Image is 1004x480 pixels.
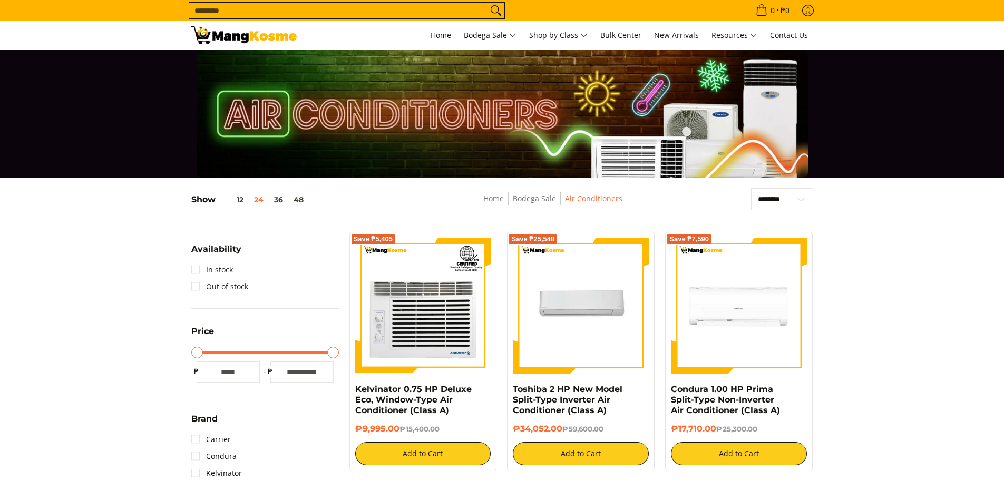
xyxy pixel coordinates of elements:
a: Contact Us [765,21,813,50]
button: Add to Cart [513,442,649,465]
a: Resources [706,21,763,50]
img: Toshiba 2 HP New Model Split-Type Inverter Air Conditioner (Class A) [513,238,649,374]
button: Add to Cart [671,442,807,465]
a: Shop by Class [524,21,593,50]
span: Save ₱7,590 [669,236,709,242]
del: ₱15,400.00 [399,425,440,433]
span: • [753,5,793,16]
span: Save ₱5,405 [354,236,393,242]
span: Price [191,327,214,336]
span: Bodega Sale [464,29,516,42]
span: New Arrivals [654,30,699,40]
span: Contact Us [770,30,808,40]
span: ₱ [265,366,276,377]
summary: Open [191,415,218,431]
button: 36 [269,195,288,204]
a: Air Conditioners [565,193,622,203]
span: ₱ [191,366,202,377]
img: Condura 1.00 HP Prima Split-Type Non-Inverter Air Conditioner (Class A) [671,238,807,374]
span: Brand [191,415,218,423]
h6: ₱17,710.00 [671,424,807,434]
span: Home [431,30,451,40]
a: Bodega Sale [513,193,556,203]
del: ₱25,300.00 [716,425,757,433]
a: In stock [191,261,233,278]
span: Availability [191,245,241,253]
h6: ₱9,995.00 [355,424,491,434]
span: Bulk Center [600,30,641,40]
a: Bodega Sale [459,21,522,50]
nav: Breadcrumbs [406,192,699,216]
a: Condura [191,448,237,465]
nav: Main Menu [307,21,813,50]
span: 0 [769,7,776,14]
a: Toshiba 2 HP New Model Split-Type Inverter Air Conditioner (Class A) [513,384,622,415]
button: 24 [249,195,269,204]
span: Save ₱25,548 [511,236,554,242]
h5: Show [191,194,309,205]
a: Bulk Center [595,21,647,50]
img: Bodega Sale Aircon l Mang Kosme: Home Appliances Warehouse Sale [191,26,297,44]
button: 12 [216,195,249,204]
a: Condura 1.00 HP Prima Split-Type Non-Inverter Air Conditioner (Class A) [671,384,780,415]
h6: ₱34,052.00 [513,424,649,434]
button: Add to Cart [355,442,491,465]
img: Kelvinator 0.75 HP Deluxe Eco, Window-Type Air Conditioner (Class A) [355,238,491,374]
a: New Arrivals [649,21,704,50]
a: Out of stock [191,278,248,295]
a: Carrier [191,431,231,448]
a: Kelvinator 0.75 HP Deluxe Eco, Window-Type Air Conditioner (Class A) [355,384,472,415]
button: 48 [288,195,309,204]
summary: Open [191,245,241,261]
a: Home [425,21,456,50]
del: ₱59,600.00 [562,425,603,433]
button: Search [488,3,504,18]
a: Home [483,193,504,203]
span: ₱0 [779,7,791,14]
span: Resources [711,29,757,42]
span: Shop by Class [529,29,588,42]
summary: Open [191,327,214,344]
